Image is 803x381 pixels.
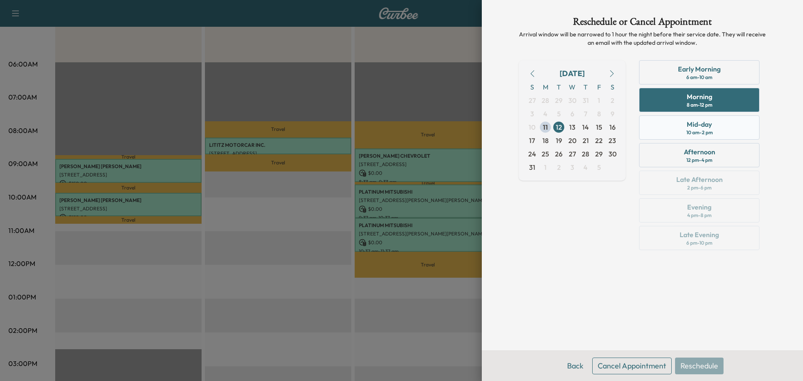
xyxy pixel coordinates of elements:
span: S [606,80,619,94]
span: 14 [582,122,589,132]
span: 22 [595,136,603,146]
div: Mid-day [687,119,712,129]
span: 17 [529,136,535,146]
span: 28 [582,149,589,159]
span: 4 [583,162,588,172]
button: Back [562,358,589,374]
span: M [539,80,552,94]
span: 26 [555,149,563,159]
div: [DATE] [560,68,585,79]
span: 7 [584,109,587,119]
div: 6 am - 10 am [686,74,712,81]
div: Early Morning [678,64,721,74]
div: Afternoon [684,147,715,157]
span: 25 [542,149,549,159]
p: Arrival window will be narrowed to 1 hour the night before their service date. They will receive ... [519,30,766,47]
button: Cancel Appointment [592,358,672,374]
span: 6 [570,109,574,119]
span: 27 [569,149,576,159]
div: 10 am - 2 pm [686,129,713,136]
h1: Reschedule or Cancel Appointment [519,17,766,30]
span: 29 [595,149,603,159]
span: 20 [568,136,576,146]
span: 5 [557,109,561,119]
span: 12 [556,122,562,132]
span: 8 [597,109,601,119]
span: 18 [542,136,549,146]
span: T [552,80,565,94]
div: Morning [687,92,712,102]
span: 30 [568,95,576,105]
div: 12 pm - 4 pm [686,157,712,164]
div: 8 am - 12 pm [687,102,712,108]
span: 30 [609,149,616,159]
span: 9 [611,109,614,119]
span: F [592,80,606,94]
span: 5 [597,162,601,172]
span: T [579,80,592,94]
span: 2 [611,95,614,105]
span: 3 [570,162,574,172]
span: 31 [583,95,589,105]
span: 3 [530,109,534,119]
span: 19 [556,136,562,146]
span: 11 [543,122,548,132]
span: 13 [569,122,575,132]
span: W [565,80,579,94]
span: 28 [542,95,549,105]
span: 16 [609,122,616,132]
span: 2 [557,162,561,172]
span: 31 [529,162,535,172]
span: 15 [596,122,602,132]
span: 1 [544,162,547,172]
span: 4 [543,109,547,119]
span: 21 [583,136,589,146]
span: 1 [598,95,600,105]
span: S [525,80,539,94]
span: 29 [555,95,563,105]
span: 24 [528,149,536,159]
span: 10 [529,122,535,132]
span: 27 [529,95,536,105]
span: 23 [609,136,616,146]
